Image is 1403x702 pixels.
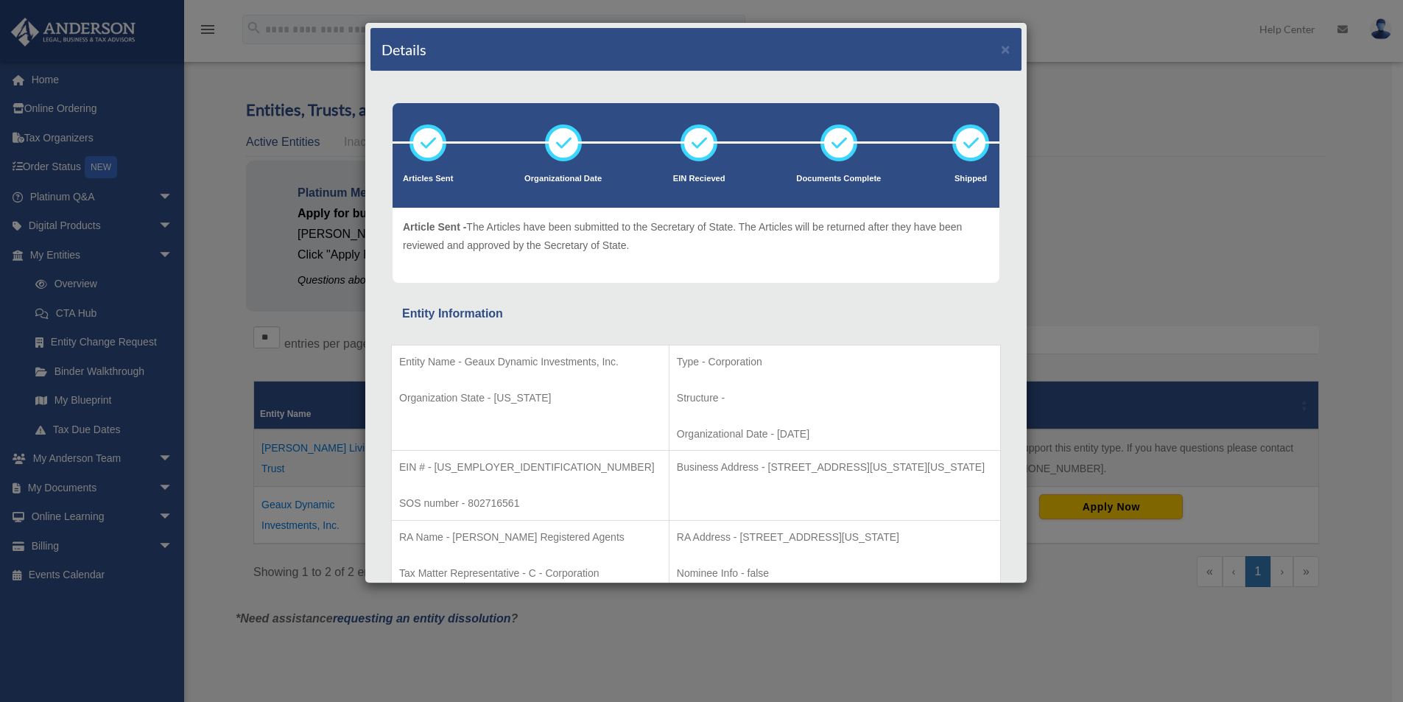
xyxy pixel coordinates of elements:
[403,218,989,254] p: The Articles have been submitted to the Secretary of State. The Articles will be returned after t...
[677,564,993,583] p: Nominee Info - false
[403,221,466,233] span: Article Sent -
[381,39,426,60] h4: Details
[399,494,661,513] p: SOS number - 802716561
[796,172,881,186] p: Documents Complete
[677,458,993,477] p: Business Address - [STREET_ADDRESS][US_STATE][US_STATE]
[399,389,661,407] p: Organization State - [US_STATE]
[677,528,993,547] p: RA Address - [STREET_ADDRESS][US_STATE]
[399,353,661,371] p: Entity Name - Geaux Dynamic Investments, Inc.
[673,172,725,186] p: EIN Recieved
[399,528,661,547] p: RA Name - [PERSON_NAME] Registered Agents
[403,172,453,186] p: Articles Sent
[1001,41,1010,57] button: ×
[399,458,661,477] p: EIN # - [US_EMPLOYER_IDENTIFICATION_NUMBER]
[952,172,989,186] p: Shipped
[524,172,602,186] p: Organizational Date
[677,389,993,407] p: Structure -
[677,353,993,371] p: Type - Corporation
[399,564,661,583] p: Tax Matter Representative - C - Corporation
[677,425,993,443] p: Organizational Date - [DATE]
[402,303,990,324] div: Entity Information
